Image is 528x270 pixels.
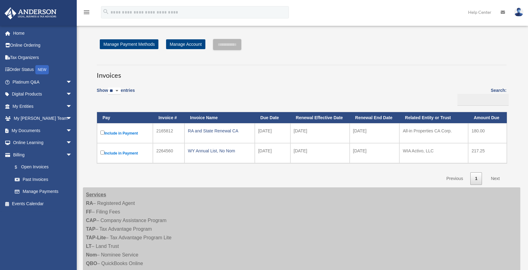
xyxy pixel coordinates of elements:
label: Include in Payment [100,149,149,157]
span: arrow_drop_down [66,112,78,125]
strong: TAP-Lite [86,235,106,240]
a: Previous [442,172,468,185]
img: Anderson Advisors Platinum Portal [3,7,58,19]
a: Next [486,172,504,185]
span: arrow_drop_down [66,124,78,137]
select: Showentries [108,88,121,95]
input: Include in Payment [100,131,104,135]
strong: LT [86,244,91,249]
th: Pay: activate to sort column descending [97,112,153,123]
a: Online Learningarrow_drop_down [4,137,81,149]
td: 2264560 [153,143,184,163]
a: Manage Payment Methods [100,39,158,49]
a: Past Invoices [9,173,78,186]
strong: QBO [86,261,97,266]
span: arrow_drop_down [66,88,78,101]
a: menu [83,11,90,16]
img: User Pic [514,8,523,17]
a: Platinum Q&Aarrow_drop_down [4,76,81,88]
td: [DATE] [290,123,350,143]
strong: CAP [86,218,96,223]
th: Related Entity or Trust: activate to sort column ascending [399,112,468,123]
td: [DATE] [350,123,399,143]
h3: Invoices [97,65,507,80]
a: My Documentsarrow_drop_down [4,124,81,137]
a: $Open Invoices [9,161,75,174]
a: Billingarrow_drop_down [4,149,78,161]
a: Home [4,27,81,39]
a: Manage Payments [9,186,78,198]
a: Manage Account [166,39,205,49]
input: Search: [457,94,509,106]
th: Amount Due: activate to sort column ascending [468,112,507,123]
strong: FF [86,209,92,214]
th: Renewal End Date: activate to sort column ascending [350,112,399,123]
th: Invoice Name: activate to sort column ascending [184,112,255,123]
a: Order StatusNEW [4,64,81,76]
a: My [PERSON_NAME] Teamarrow_drop_down [4,112,81,125]
span: arrow_drop_down [66,76,78,88]
label: Search: [455,87,507,106]
td: [DATE] [255,123,290,143]
a: Events Calendar [4,198,81,210]
strong: TAP [86,226,95,232]
th: Renewal Effective Date: activate to sort column ascending [290,112,350,123]
a: Online Ordering [4,39,81,52]
th: Invoice #: activate to sort column ascending [153,112,184,123]
th: Due Date: activate to sort column ascending [255,112,290,123]
strong: RA [86,201,93,206]
input: Include in Payment [100,151,104,155]
span: arrow_drop_down [66,137,78,149]
div: RA and State Renewal CA [188,127,251,135]
td: 2165812 [153,123,184,143]
span: arrow_drop_down [66,149,78,161]
i: menu [83,9,90,16]
span: $ [18,163,21,171]
td: [DATE] [255,143,290,163]
td: 217.25 [468,143,507,163]
td: [DATE] [290,143,350,163]
a: 1 [470,172,482,185]
div: NEW [35,65,49,74]
label: Show entries [97,87,135,101]
a: My Entitiesarrow_drop_down [4,100,81,112]
td: All-in Properties CA Corp. [399,123,468,143]
td: 180.00 [468,123,507,143]
span: arrow_drop_down [66,100,78,113]
td: [DATE] [350,143,399,163]
strong: Nom [86,252,97,257]
i: search [103,8,109,15]
td: WIA Activo, LLC [399,143,468,163]
div: WY Annual List, No Nom [188,147,251,155]
a: Digital Productsarrow_drop_down [4,88,81,100]
label: Include in Payment [100,129,149,137]
strong: Services [86,192,106,197]
a: Tax Organizers [4,51,81,64]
